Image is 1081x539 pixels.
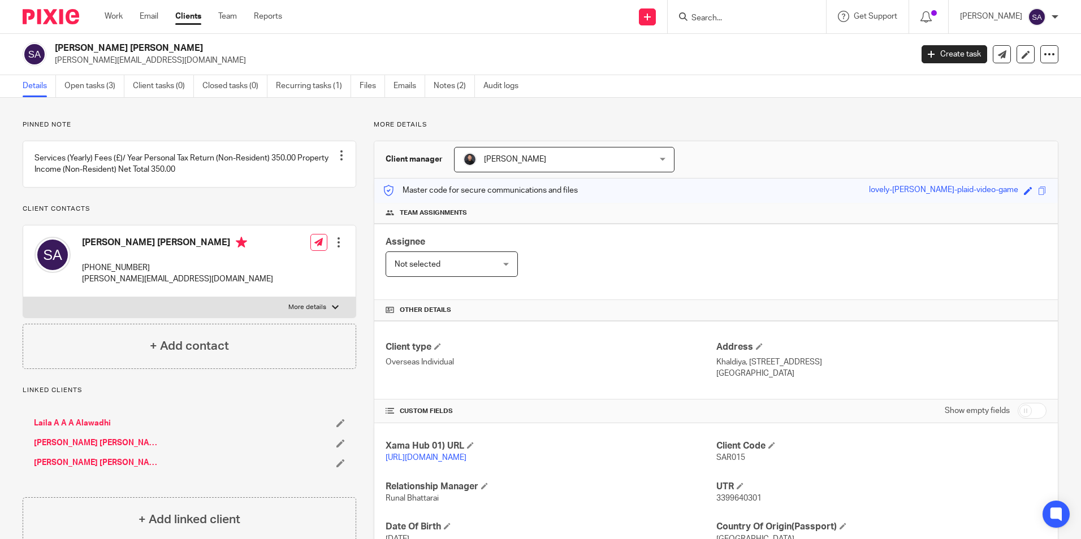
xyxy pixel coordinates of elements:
[394,75,425,97] a: Emails
[1028,8,1046,26] img: svg%3E
[64,75,124,97] a: Open tasks (3)
[82,237,273,251] h4: [PERSON_NAME] [PERSON_NAME]
[716,454,745,462] span: SAR015
[716,440,1047,452] h4: Client Code
[23,9,79,24] img: Pixie
[374,120,1058,129] p: More details
[960,11,1022,22] p: [PERSON_NAME]
[386,481,716,493] h4: Relationship Manager
[386,521,716,533] h4: Date Of Birth
[383,185,578,196] p: Master code for secure communications and files
[386,341,716,353] h4: Client type
[34,418,111,429] a: Laila A A A Alawadhi
[23,205,356,214] p: Client contacts
[386,440,716,452] h4: Xama Hub 01) URL
[386,494,439,502] span: Runal Bhattarai
[483,75,527,97] a: Audit logs
[716,521,1047,533] h4: Country Of Origin(Passport)
[716,357,1047,368] p: Khaldiya, [STREET_ADDRESS]
[55,42,734,54] h2: [PERSON_NAME] [PERSON_NAME]
[854,12,897,20] span: Get Support
[236,237,247,248] i: Primary
[175,11,201,22] a: Clients
[23,42,46,66] img: svg%3E
[34,457,158,468] a: [PERSON_NAME] [PERSON_NAME]
[140,11,158,22] a: Email
[288,303,326,312] p: More details
[386,407,716,416] h4: CUSTOM FIELDS
[386,154,443,165] h3: Client manager
[105,11,123,22] a: Work
[23,386,356,395] p: Linked clients
[150,337,229,355] h4: + Add contact
[400,208,467,218] span: Team assignments
[463,153,477,166] img: My%20Photo.jpg
[202,75,267,97] a: Closed tasks (0)
[869,184,1018,197] div: lovely-[PERSON_NAME]-plaid-video-game
[139,511,240,528] h4: + Add linked client
[133,75,194,97] a: Client tasks (0)
[82,273,273,285] p: [PERSON_NAME][EMAIL_ADDRESS][DOMAIN_NAME]
[945,405,1010,416] label: Show empty fields
[400,306,451,315] span: Other details
[386,454,466,462] a: [URL][DOMAIN_NAME]
[484,155,546,163] span: [PERSON_NAME]
[34,237,71,273] img: svg%3E
[395,260,440,268] span: Not selected
[716,368,1047,379] p: [GEOGRAPHIC_DATA]
[218,11,237,22] a: Team
[276,75,351,97] a: Recurring tasks (1)
[82,262,273,273] p: [PHONE_NUMBER]
[922,45,987,63] a: Create task
[360,75,385,97] a: Files
[386,237,425,246] span: Assignee
[55,55,905,66] p: [PERSON_NAME][EMAIL_ADDRESS][DOMAIN_NAME]
[716,481,1047,493] h4: UTR
[254,11,282,22] a: Reports
[434,75,475,97] a: Notes (2)
[716,494,762,502] span: 3399640301
[716,341,1047,353] h4: Address
[690,14,792,24] input: Search
[386,357,716,368] p: Overseas Individual
[23,120,356,129] p: Pinned note
[23,75,56,97] a: Details
[34,437,158,449] a: [PERSON_NAME] [PERSON_NAME]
